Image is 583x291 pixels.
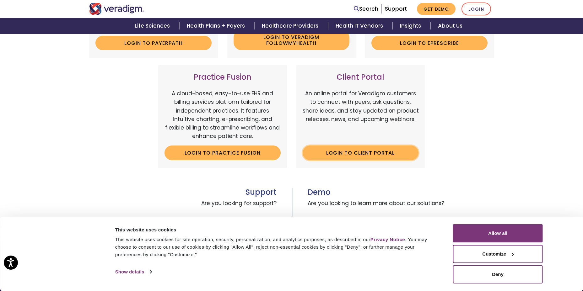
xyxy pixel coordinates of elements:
[308,188,494,197] h3: Demo
[89,197,277,227] span: Are you looking for support? Contact a customer success representative for
[430,18,470,34] a: About Us
[371,36,488,50] a: Login to ePrescribe
[165,89,281,140] p: A cloud-based, easy-to-use EHR and billing services platform tailored for independent practices. ...
[354,5,378,13] a: Search
[165,73,281,82] h3: Practice Fusion
[453,265,543,283] button: Deny
[179,18,254,34] a: Health Plans + Payers
[308,197,494,236] span: Are you looking to learn more about our solutions? Book time with a Veradigm expert [DATE] to dis...
[115,236,439,258] div: This website uses cookies for site operation, security, personalization, and analytics purposes, ...
[385,5,407,13] a: Support
[95,36,212,50] a: Login to Payerpath
[115,267,152,277] a: Show details
[303,73,419,82] h3: Client Portal
[89,3,144,15] img: Veradigm logo
[234,30,350,50] a: Login to Veradigm FollowMyHealth
[303,89,419,140] p: An online portal for Veradigm customers to connect with peers, ask questions, share ideas, and st...
[303,145,419,160] a: Login to Client Portal
[392,18,430,34] a: Insights
[254,18,328,34] a: Healthcare Providers
[165,145,281,160] a: Login to Practice Fusion
[370,237,405,242] a: Privacy Notice
[115,226,439,234] div: This website uses cookies
[127,18,179,34] a: Life Sciences
[462,246,575,283] iframe: Drift Chat Widget
[89,188,277,197] h3: Support
[453,245,543,263] button: Customize
[462,3,491,15] a: Login
[417,3,456,15] a: Get Demo
[328,18,392,34] a: Health IT Vendors
[453,224,543,242] button: Allow all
